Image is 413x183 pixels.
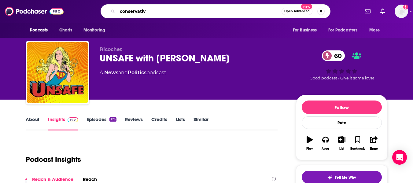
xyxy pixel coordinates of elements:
[125,116,143,130] a: Reviews
[83,176,97,182] h2: Reach
[369,26,380,35] span: More
[68,117,78,122] img: Podchaser Pro
[395,5,408,18] img: User Profile
[403,5,408,9] svg: Add a profile image
[87,116,116,130] a: Episodes173
[284,10,310,13] span: Open Advanced
[59,26,72,35] span: Charts
[310,76,374,80] span: Good podcast? Give it some love!
[100,69,166,76] div: A podcast
[370,147,378,151] div: Share
[109,117,116,122] div: 173
[339,147,344,151] div: List
[392,150,407,165] div: Open Intercom Messenger
[293,26,317,35] span: For Business
[322,147,330,151] div: Apps
[350,132,366,154] button: Bookmark
[322,50,345,61] a: 60
[194,116,208,130] a: Similar
[350,147,365,151] div: Bookmark
[296,46,388,84] div: 60Good podcast? Give it some love!
[282,8,312,15] button: Open AdvancedNew
[48,116,78,130] a: InsightsPodchaser Pro
[26,24,56,36] button: open menu
[301,4,312,9] span: New
[365,24,387,36] button: open menu
[366,132,382,154] button: Share
[302,116,382,129] div: Rate
[79,24,113,36] button: open menu
[289,24,325,36] button: open menu
[128,70,146,75] a: Politics
[306,147,313,151] div: Play
[30,26,48,35] span: Podcasts
[151,116,167,130] a: Credits
[101,4,330,18] div: Search podcasts, credits, & more...
[395,5,408,18] button: Show profile menu
[327,175,332,180] img: tell me why sparkle
[176,116,185,130] a: Lists
[335,175,356,180] span: Tell Me Why
[55,24,76,36] a: Charts
[5,5,64,17] img: Podchaser - Follow, Share and Rate Podcasts
[26,116,39,130] a: About
[378,6,387,16] a: Show notifications dropdown
[328,26,358,35] span: For Podcasters
[118,70,128,75] span: and
[328,50,345,61] span: 60
[26,155,81,164] h1: Podcast Insights
[27,42,88,103] img: UNSAFE with Ann Coulter
[363,6,373,16] a: Show notifications dropdown
[395,5,408,18] span: Logged in as angelabellBL2024
[117,6,282,16] input: Search podcasts, credits, & more...
[324,24,367,36] button: open menu
[318,132,334,154] button: Apps
[83,26,105,35] span: Monitoring
[334,132,349,154] button: List
[100,46,122,52] span: Ricochet
[32,176,73,182] p: Reach & Audience
[104,70,118,75] a: News
[302,132,318,154] button: Play
[302,101,382,114] button: Follow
